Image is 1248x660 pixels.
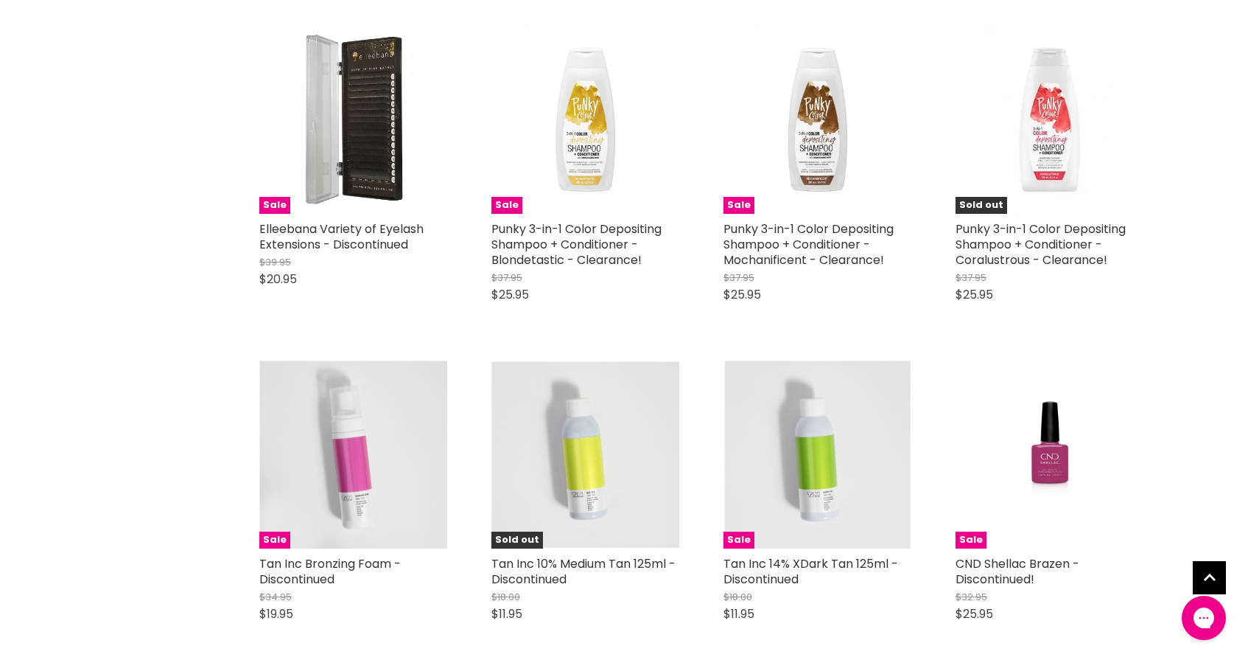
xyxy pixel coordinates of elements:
[259,590,292,604] span: $34.95
[723,361,911,549] a: Tan Inc 14% XDark Tan 125ml - DiscontinuedSale
[723,286,761,303] span: $25.95
[259,26,447,214] a: Elleebana Variety of Eyelash Extensions - DiscontinuedSale
[723,605,754,622] span: $11.95
[491,555,676,588] a: Tan Inc 10% Medium Tan 125ml - Discontinued
[723,590,752,604] span: $18.00
[491,286,529,303] span: $25.95
[956,605,993,622] span: $25.95
[987,26,1112,214] img: Punky 3-in-1 Color Depositing Shampoo + Conditioner - Coralustrous - Clearance!
[259,361,447,549] a: Tan Inc Bronzing Foam - DiscontinuedSale
[259,532,290,549] span: Sale
[491,362,679,549] img: Tan Inc 10% Medium Tan 125ml - Discontinued
[259,271,297,288] span: $20.95
[956,220,1126,268] a: Punky 3-in-1 Color Depositing Shampoo + Conditioner - Coralustrous - Clearance!
[982,361,1118,549] img: CND Shellac Brazen - Discontinued!
[723,220,894,268] a: Punky 3-in-1 Color Depositing Shampoo + Conditioner - Mochanificent - Clearance!
[723,271,754,285] span: $37.95
[723,197,754,214] span: Sale
[259,26,447,214] img: Elleebana Variety of Eyelash Extensions - Discontinued
[259,197,290,214] span: Sale
[956,197,1007,214] span: Sold out
[755,26,879,214] img: Punky 3-in-1 Color Depositing Shampoo + Conditioner - Mochanificent - Clearance!
[259,255,291,269] span: $39.95
[491,532,543,549] span: Sold out
[491,605,522,622] span: $11.95
[724,361,911,549] img: Tan Inc 14% XDark Tan 125ml - Discontinued
[259,220,424,253] a: Elleebana Variety of Eyelash Extensions - Discontinued
[956,361,1143,549] a: CND Shellac Brazen - Discontinued!Sale
[723,26,911,214] a: Punky 3-in-1 Color Depositing Shampoo + Conditioner - Mochanificent - Clearance!Sale
[259,555,401,588] a: Tan Inc Bronzing Foam - Discontinued
[723,532,754,549] span: Sale
[491,271,522,285] span: $37.95
[723,555,898,588] a: Tan Inc 14% XDark Tan 125ml - Discontinued
[956,555,1079,588] a: CND Shellac Brazen - Discontinued!
[956,532,986,549] span: Sale
[259,361,447,549] img: Tan Inc Bronzing Foam - Discontinued
[491,26,679,214] a: Punky 3-in-1 Color Depositing Shampoo + Conditioner - Blondetastic - Clearance!Sale
[956,26,1143,214] a: Punky 3-in-1 Color Depositing Shampoo + Conditioner - Coralustrous - Clearance!Sold out
[523,26,647,214] img: Punky 3-in-1 Color Depositing Shampoo + Conditioner - Blondetastic - Clearance!
[491,590,520,604] span: $18.00
[1174,591,1233,645] iframe: Gorgias live chat messenger
[956,590,987,604] span: $32.95
[491,361,679,549] a: Tan Inc 10% Medium Tan 125ml - DiscontinuedSold out
[491,197,522,214] span: Sale
[956,286,993,303] span: $25.95
[259,605,293,622] span: $19.95
[491,220,662,268] a: Punky 3-in-1 Color Depositing Shampoo + Conditioner - Blondetastic - Clearance!
[956,271,986,285] span: $37.95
